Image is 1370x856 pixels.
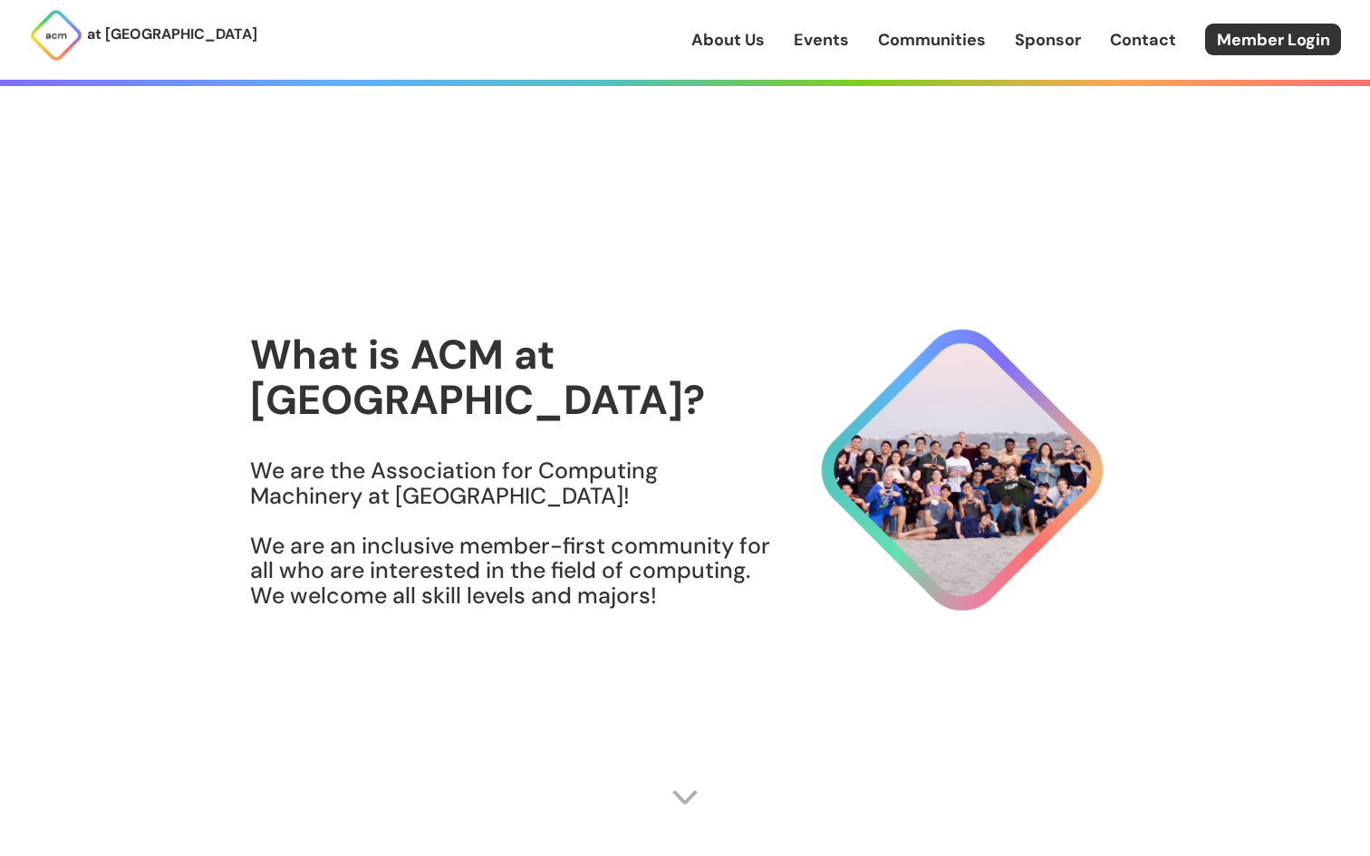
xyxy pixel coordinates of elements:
[671,784,699,811] img: Scroll Arrow
[250,332,772,422] h1: What is ACM at [GEOGRAPHIC_DATA]?
[772,313,1120,628] img: About Hero Image
[29,8,83,63] img: ACM Logo
[794,28,849,52] a: Events
[1205,24,1341,55] a: Member Login
[29,8,257,63] a: at [GEOGRAPHIC_DATA]
[250,458,772,608] h3: We are the Association for Computing Machinery at [GEOGRAPHIC_DATA]! We are an inclusive member-f...
[1015,28,1081,52] a: Sponsor
[1110,28,1176,52] a: Contact
[87,23,257,46] p: at [GEOGRAPHIC_DATA]
[878,28,986,52] a: Communities
[691,28,765,52] a: About Us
